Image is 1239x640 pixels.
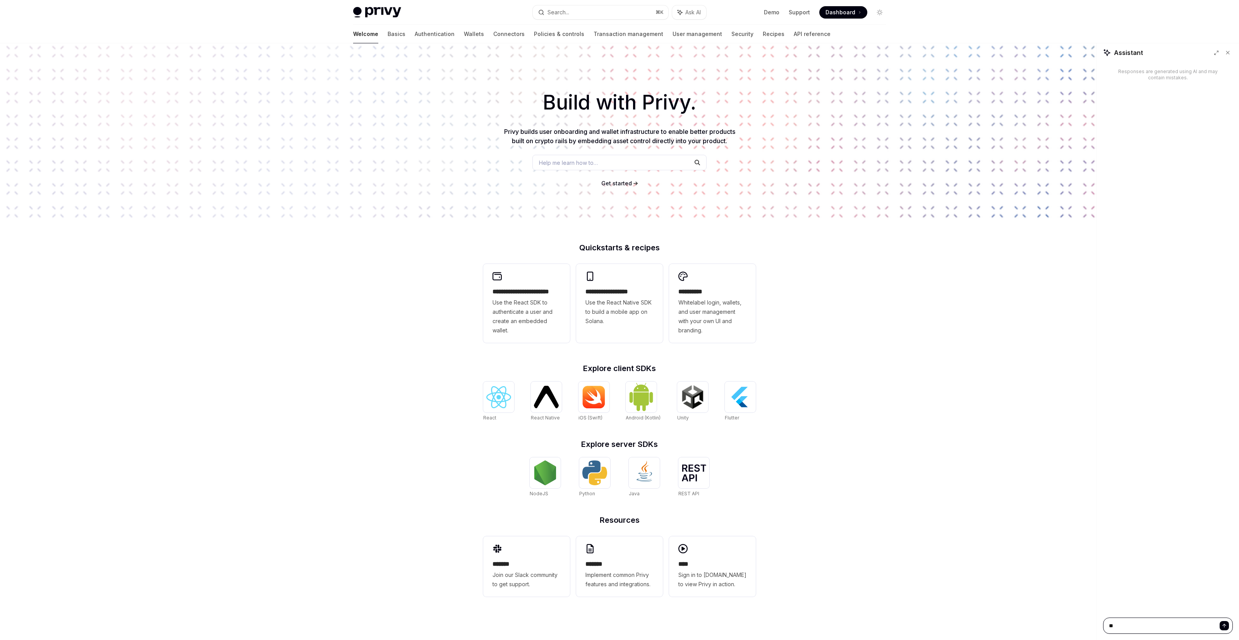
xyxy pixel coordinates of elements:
span: Implement common Privy features and integrations. [585,570,654,589]
span: Ask AI [685,9,701,16]
span: Flutter [725,415,739,421]
span: ⌘ K [656,9,664,15]
a: Policies & controls [534,25,584,43]
a: Welcome [353,25,378,43]
span: iOS (Swift) [578,415,602,421]
a: ****Sign in to [DOMAIN_NAME] to view Privy in action. [669,536,756,597]
span: Unity [677,415,689,421]
button: Toggle dark mode [873,6,886,19]
span: Use the React SDK to authenticate a user and create an embedded wallet. [493,298,561,335]
a: ReactReact [483,382,514,422]
h2: Explore client SDKs [483,364,756,372]
span: Python [579,491,595,496]
span: Use the React Native SDK to build a mobile app on Solana. [585,298,654,326]
h2: Quickstarts & recipes [483,244,756,252]
img: Python [582,460,607,485]
span: Android (Kotlin) [626,415,661,421]
a: JavaJava [629,457,660,498]
a: Demo [764,9,779,16]
a: **** **Join our Slack community to get support. [483,536,570,597]
span: Java [629,491,640,496]
a: Transaction management [594,25,663,43]
span: NodeJS [530,491,548,496]
a: Connectors [493,25,525,43]
img: light logo [353,7,401,18]
a: FlutterFlutter [725,382,756,422]
a: NodeJSNodeJS [530,457,561,498]
a: Authentication [415,25,455,43]
h1: Build with Privy. [12,87,1227,118]
h2: Resources [483,516,756,524]
a: Dashboard [819,6,867,19]
h2: Explore server SDKs [483,440,756,448]
img: React [486,386,511,408]
a: **** *****Whitelabel login, wallets, and user management with your own UI and branding. [669,264,756,343]
a: **** **** **** ***Use the React Native SDK to build a mobile app on Solana. [576,264,663,343]
img: Java [632,460,657,485]
button: Ask AI [672,5,706,19]
button: Search...⌘K [533,5,668,19]
a: Support [789,9,810,16]
img: REST API [681,464,706,481]
a: iOS (Swift)iOS (Swift) [578,382,609,422]
div: Search... [547,8,569,17]
img: iOS (Swift) [582,385,606,409]
a: React NativeReact Native [531,382,562,422]
span: Join our Slack community to get support. [493,570,561,589]
span: REST API [678,491,699,496]
span: React Native [531,415,560,421]
a: Android (Kotlin)Android (Kotlin) [626,382,661,422]
span: Whitelabel login, wallets, and user management with your own UI and branding. [678,298,746,335]
span: Assistant [1114,48,1143,57]
img: Unity [680,385,705,409]
a: **** **Implement common Privy features and integrations. [576,536,663,597]
a: Wallets [464,25,484,43]
span: Dashboard [825,9,855,16]
img: React Native [534,386,559,408]
button: Send message [1220,621,1229,630]
a: UnityUnity [677,382,708,422]
span: Privy builds user onboarding and wallet infrastructure to enable better products built on crypto ... [504,128,735,145]
img: Flutter [728,385,753,409]
a: REST APIREST API [678,457,709,498]
a: User management [673,25,722,43]
a: PythonPython [579,457,610,498]
a: Security [731,25,753,43]
a: API reference [794,25,831,43]
a: Basics [388,25,405,43]
img: Android (Kotlin) [629,382,654,411]
a: Get started [601,180,632,187]
div: Responses are generated using AI and may contain mistakes. [1115,68,1220,81]
span: Sign in to [DOMAIN_NAME] to view Privy in action. [678,570,746,589]
span: React [483,415,496,421]
a: Recipes [763,25,784,43]
span: Help me learn how to… [539,159,598,167]
img: NodeJS [533,460,558,485]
